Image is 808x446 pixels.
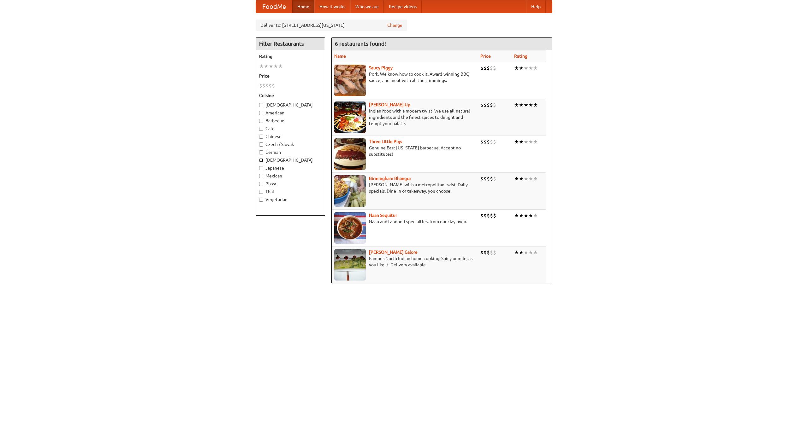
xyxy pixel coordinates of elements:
[259,190,263,194] input: Thai
[493,138,496,145] li: $
[524,249,528,256] li: ★
[278,63,283,70] li: ★
[484,249,487,256] li: $
[526,0,546,13] a: Help
[514,249,519,256] li: ★
[528,249,533,256] li: ★
[528,65,533,72] li: ★
[484,212,487,219] li: $
[533,138,538,145] li: ★
[334,108,475,127] p: Indian food with a modern twist. We use all-natural ingredients and the finest spices to delight ...
[524,212,528,219] li: ★
[259,82,262,89] li: $
[369,102,410,107] a: [PERSON_NAME] Up
[259,188,322,195] label: Thai
[259,63,264,70] li: ★
[259,196,322,203] label: Vegetarian
[490,249,493,256] li: $
[519,65,524,72] li: ★
[533,65,538,72] li: ★
[514,138,519,145] li: ★
[369,65,393,70] a: Saucy Piggy
[292,0,314,13] a: Home
[487,138,490,145] li: $
[519,175,524,182] li: ★
[259,150,263,154] input: German
[519,249,524,256] li: ★
[528,101,533,108] li: ★
[259,181,322,187] label: Pizza
[487,65,490,72] li: $
[533,249,538,256] li: ★
[524,65,528,72] li: ★
[528,212,533,219] li: ★
[480,101,484,108] li: $
[524,175,528,182] li: ★
[256,0,292,13] a: FoodMe
[259,141,322,148] label: Czech / Slovak
[490,101,493,108] li: $
[480,138,484,145] li: $
[369,176,411,181] a: Birmingham Bhangra
[519,212,524,219] li: ★
[269,82,272,89] li: $
[369,139,402,144] a: Three Little Pigs
[487,101,490,108] li: $
[256,20,407,31] div: Deliver to: [STREET_ADDRESS][US_STATE]
[484,101,487,108] li: $
[484,65,487,72] li: $
[533,212,538,219] li: ★
[334,71,475,84] p: Pork. We know how to cook it. Award-winning BBQ sauce, and meat with all the trimmings.
[480,249,484,256] li: $
[514,65,519,72] li: ★
[334,138,366,170] img: littlepigs.jpg
[259,165,322,171] label: Japanese
[259,111,263,115] input: American
[533,175,538,182] li: ★
[490,212,493,219] li: $
[259,149,322,155] label: German
[269,63,273,70] li: ★
[514,175,519,182] li: ★
[487,212,490,219] li: $
[259,142,263,147] input: Czech / Slovak
[259,53,322,60] h5: Rating
[350,0,384,13] a: Who we are
[272,82,275,89] li: $
[369,213,397,218] b: Naan Sequitur
[259,92,322,99] h5: Cuisine
[259,157,322,163] label: [DEMOGRAPHIC_DATA]
[524,138,528,145] li: ★
[484,138,487,145] li: $
[493,101,496,108] li: $
[334,249,366,281] img: currygalore.jpg
[273,63,278,70] li: ★
[514,212,519,219] li: ★
[259,166,263,170] input: Japanese
[493,175,496,182] li: $
[256,38,325,50] h4: Filter Restaurants
[480,54,491,59] a: Price
[334,182,475,194] p: [PERSON_NAME] with a metropolitan twist. Daily specials. Dine-in or takeaway, you choose.
[369,250,418,255] a: [PERSON_NAME] Galore
[490,175,493,182] li: $
[334,218,475,225] p: Naan and tandoori specialties, from our clay oven.
[264,63,269,70] li: ★
[334,54,346,59] a: Name
[493,65,496,72] li: $
[514,101,519,108] li: ★
[259,110,322,116] label: American
[528,138,533,145] li: ★
[334,145,475,157] p: Genuine East [US_STATE] barbecue. Accept no substitutes!
[514,54,527,59] a: Rating
[490,65,493,72] li: $
[519,101,524,108] li: ★
[259,182,263,186] input: Pizza
[334,65,366,96] img: saucy.jpg
[490,138,493,145] li: $
[262,82,265,89] li: $
[259,133,322,140] label: Chinese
